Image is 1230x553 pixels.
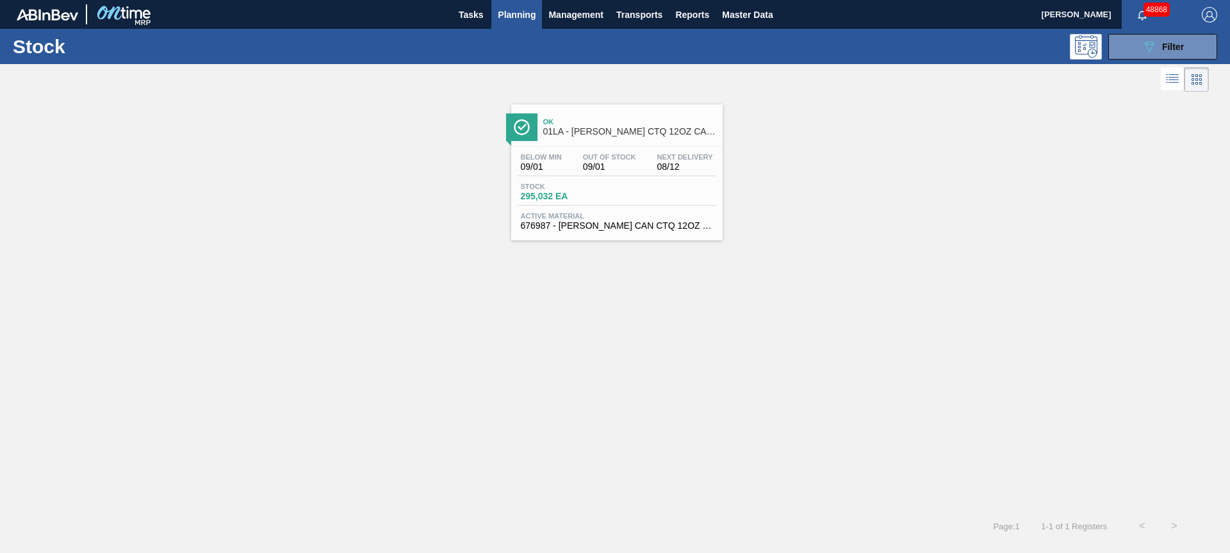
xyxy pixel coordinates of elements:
button: Filter [1108,34,1217,60]
button: < [1126,510,1158,542]
div: List Vision [1161,67,1185,92]
span: 48868 [1144,3,1170,17]
span: Ok [543,118,716,126]
span: Next Delivery [657,153,713,161]
button: Notifications [1122,6,1163,24]
div: Card Vision [1185,67,1209,92]
span: Transports [616,7,662,22]
span: Below Min [521,153,562,161]
span: Out Of Stock [583,153,636,161]
span: Active Material [521,212,713,220]
span: 09/01 [521,162,562,172]
span: 09/01 [583,162,636,172]
span: 08/12 [657,162,713,172]
span: Stock [521,183,611,190]
span: Filter [1162,42,1184,52]
span: Page : 1 [993,522,1019,531]
span: 295,032 EA [521,192,611,201]
img: Logout [1202,7,1217,22]
span: Reports [675,7,709,22]
span: 676987 - CARR CAN CTQ 12OZ CAN PK 4/12 CAN 0424 B [521,221,713,231]
span: Planning [498,7,536,22]
div: Programming: no user selected [1070,34,1102,60]
a: ÍconeOk01LA - [PERSON_NAME] CTQ 12OZ CAN CAN PK 4/12 CANBelow Min09/01Out Of Stock09/01Next Deliv... [502,95,729,240]
span: Tasks [457,7,485,22]
h1: Stock [13,39,204,54]
img: TNhmsLtSVTkK8tSr43FrP2fwEKptu5GPRR3wAAAABJRU5ErkJggg== [17,9,78,21]
span: 1 - 1 of 1 Registers [1039,522,1107,531]
img: Ícone [514,119,530,135]
span: Management [548,7,603,22]
span: Master Data [722,7,773,22]
button: > [1158,510,1190,542]
span: 01LA - CARR CTQ 12OZ CAN CAN PK 4/12 CAN [543,127,716,136]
